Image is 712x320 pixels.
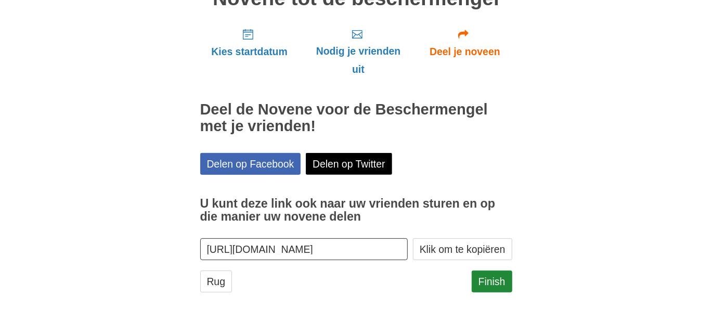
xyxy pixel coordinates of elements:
font: Rug [207,276,226,287]
a: Rug [200,271,232,292]
font: Deel de Novene voor de Beschermengel met je vrienden! [200,101,488,134]
font: Finish [478,276,506,287]
font: U kunt deze link ook naar uw vrienden sturen en op die manier uw novene delen [200,197,496,224]
a: Finish [472,271,512,292]
a: Kies startdatum [200,20,299,83]
font: Delen op Twitter [313,158,385,170]
font: Klik om te kopiëren [420,244,506,255]
font: Deel je noveen [430,46,500,57]
a: Deel je noveen [418,20,512,83]
font: Delen op Facebook [207,158,294,170]
a: Nodig je vrienden uit [299,20,418,83]
a: Delen op Twitter [306,153,392,175]
font: Nodig je vrienden uit [316,46,400,75]
button: Klik om te kopiëren [413,238,512,260]
font: Kies startdatum [211,46,287,57]
a: Delen op Facebook [200,153,301,175]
